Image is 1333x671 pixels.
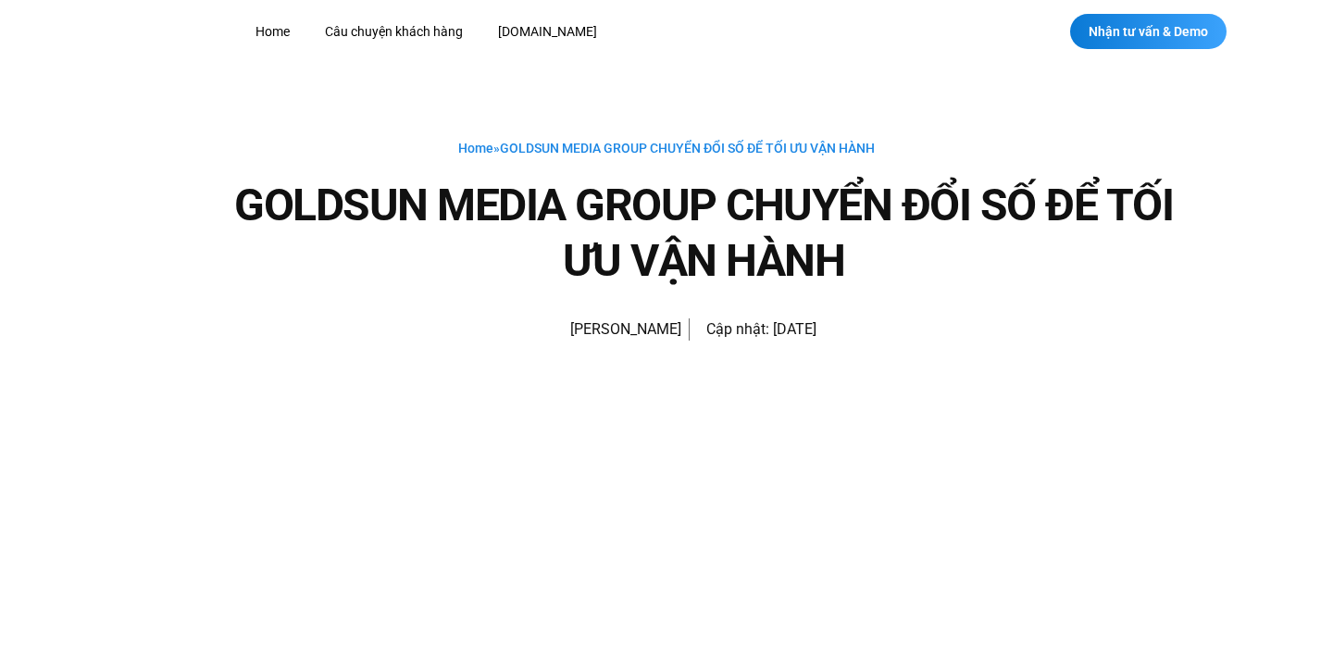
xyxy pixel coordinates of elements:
span: Cập nhật: [706,320,769,338]
span: » [458,141,875,155]
h1: GOLDSUN MEDIA GROUP CHUYỂN ĐỔI SỐ ĐỂ TỐI ƯU VẬN HÀNH [222,178,1185,289]
nav: Menu [242,15,952,49]
span: Nhận tư vấn & Demo [1089,25,1208,38]
a: Câu chuyện khách hàng [311,15,477,49]
time: [DATE] [773,320,816,338]
a: Home [458,141,493,155]
a: [DOMAIN_NAME] [484,15,611,49]
span: [PERSON_NAME] [561,317,681,342]
a: Nhận tư vấn & Demo [1070,14,1227,49]
span: GOLDSUN MEDIA GROUP CHUYỂN ĐỔI SỐ ĐỂ TỐI ƯU VẬN HÀNH [500,141,875,155]
a: Picture of Hạnh Hoàng [PERSON_NAME] [517,307,681,352]
a: Home [242,15,304,49]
